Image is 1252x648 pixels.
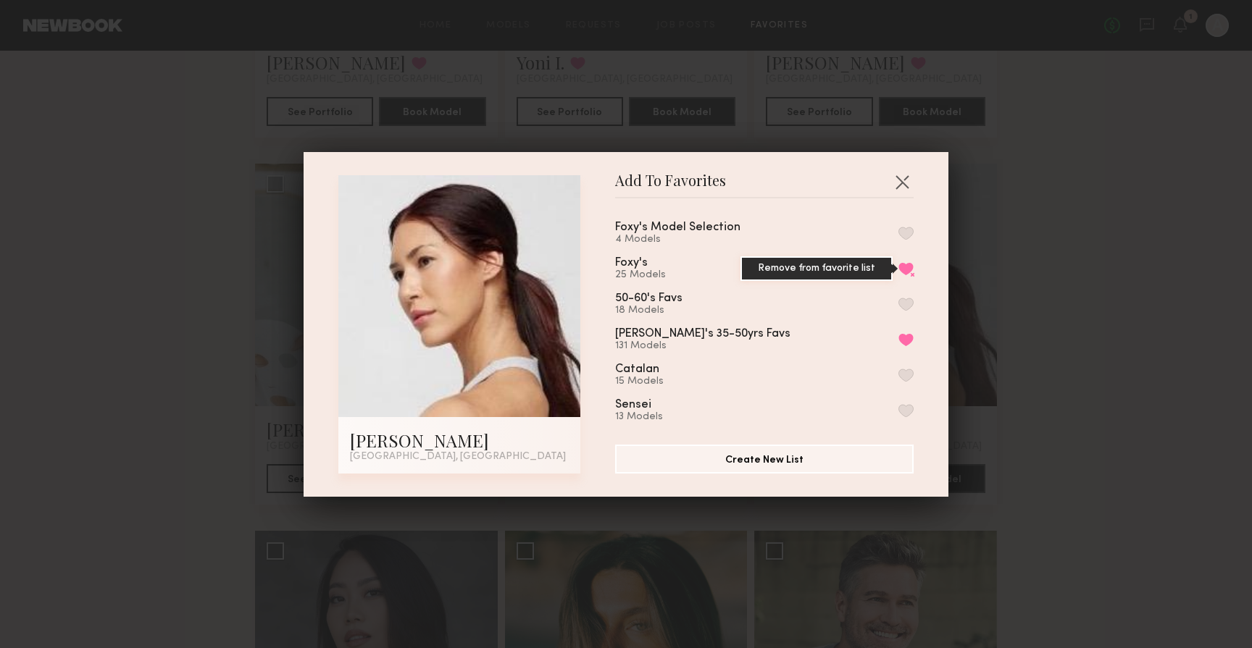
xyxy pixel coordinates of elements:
[615,293,683,305] div: 50-60's Favs
[898,262,914,275] button: Remove from favorite list
[350,452,569,462] div: [GEOGRAPHIC_DATA], [GEOGRAPHIC_DATA]
[615,363,659,376] div: Catalan
[615,376,694,387] div: 15 Models
[615,328,790,340] div: [PERSON_NAME]'s 35-50yrs Favs
[615,269,683,281] div: 25 Models
[350,429,569,452] div: [PERSON_NAME]
[615,445,914,474] button: Create New List
[615,340,825,352] div: 131 Models
[615,175,726,197] span: Add To Favorites
[615,257,648,269] div: Foxy's
[615,399,651,411] div: Sensei
[615,305,717,316] div: 18 Models
[615,411,686,423] div: 13 Models
[890,170,914,193] button: Close
[615,222,740,234] div: Foxy's Model Selection
[615,234,775,245] div: 4 Models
